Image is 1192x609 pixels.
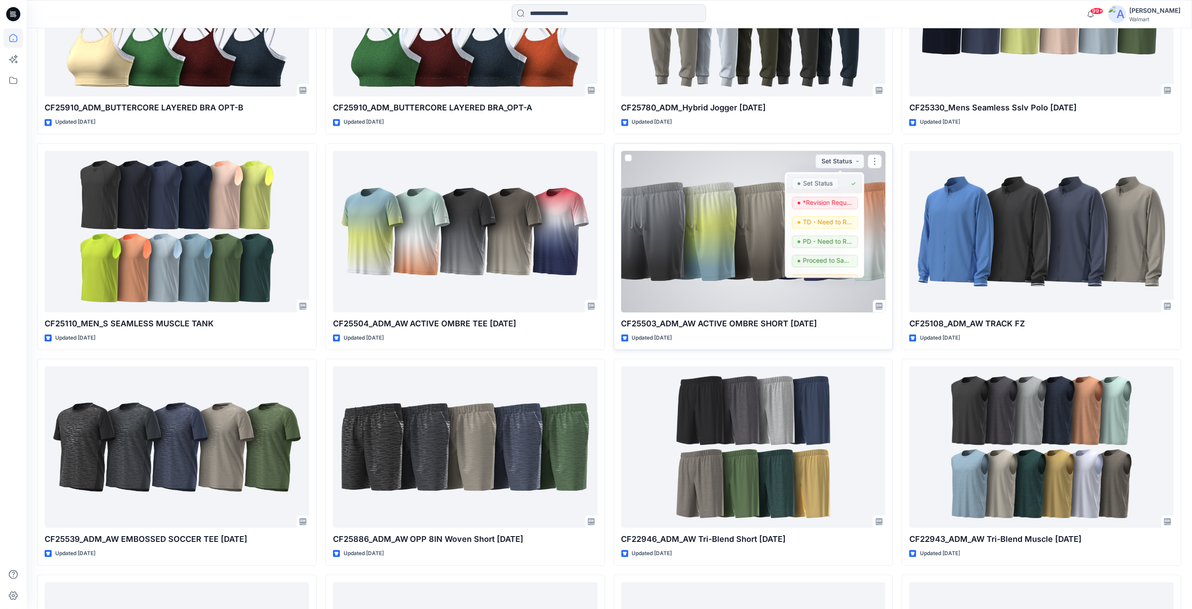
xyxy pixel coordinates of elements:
a: CF25504_ADM_AW ACTIVE OMBRE TEE 23MAY25 [333,151,598,313]
a: CF25108_ADM_AW TRACK FZ [909,151,1174,313]
p: CF25110_MEN_S SEAMLESS MUSCLE TANK [45,318,309,330]
p: CF22946_ADM_AW Tri-Blend Short [DATE] [621,533,886,546]
p: CF25108_ADM_AW TRACK FZ [909,318,1174,330]
p: Updated [DATE] [55,118,95,127]
p: Updated [DATE] [55,549,95,559]
p: Updated [DATE] [920,334,960,343]
p: PD - Need to Review Cost [803,236,853,247]
div: Walmart [1130,16,1181,23]
p: Updated [DATE] [632,549,672,559]
p: Updated [DATE] [920,118,960,127]
a: CF22946_ADM_AW Tri-Blend Short 15JUL25 [621,367,886,528]
img: avatar [1109,5,1126,23]
p: Updated [DATE] [632,334,672,343]
p: CF25910_ADM_BUTTERCORE LAYERED BRA OPT-B [45,102,309,114]
p: Updated [DATE] [344,118,384,127]
a: CF25539_ADM_AW EMBOSSED SOCCER TEE 29JUL25 [45,367,309,528]
p: CF25539_ADM_AW EMBOSSED SOCCER TEE [DATE] [45,533,309,546]
p: Updated [DATE] [344,549,384,559]
p: CF25886_ADM_AW OPP 8IN Woven Short [DATE] [333,533,598,546]
p: TD - Need to Review [803,216,853,228]
p: Updated [DATE] [344,334,384,343]
p: CF25330_Mens Seamless Sslv Polo [DATE] [909,102,1174,114]
span: 99+ [1090,8,1104,15]
a: CF25503_ADM_AW ACTIVE OMBRE SHORT 23MAY25 [621,151,886,313]
a: CF25110_MEN_S SEAMLESS MUSCLE TANK [45,151,309,313]
p: Updated [DATE] [632,118,672,127]
p: CF25910_ADM_BUTTERCORE LAYERED BRA_OPT-A [333,102,598,114]
p: Set Status [803,178,833,189]
p: 3D Working Session - Need to Review [803,275,853,286]
p: CF22943_ADM_AW Tri-Blend Muscle [DATE] [909,533,1174,546]
p: CF25504_ADM_AW ACTIVE OMBRE TEE [DATE] [333,318,598,330]
p: *Revision Requested [803,197,853,208]
a: CF22943_ADM_AW Tri-Blend Muscle 15JUL25 [909,367,1174,528]
p: Updated [DATE] [55,334,95,343]
p: Updated [DATE] [920,549,960,559]
p: Proceed to Sample [803,255,853,267]
div: [PERSON_NAME] [1130,5,1181,16]
p: CF25780_ADM_Hybrid Jogger [DATE] [621,102,886,114]
a: CF25886_ADM_AW OPP 8IN Woven Short 29JUL25 [333,367,598,528]
p: CF25503_ADM_AW ACTIVE OMBRE SHORT [DATE] [621,318,886,330]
